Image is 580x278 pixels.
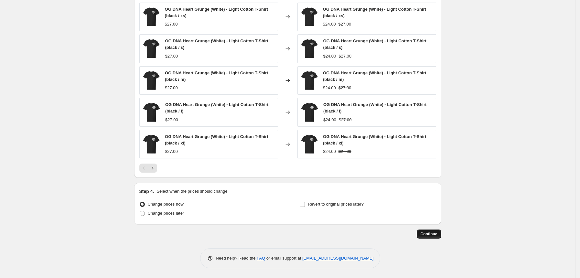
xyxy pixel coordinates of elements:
img: 5148945_6941_80x.jpg [143,134,160,154]
span: Need help? Read the [216,256,257,261]
strike: $27.00 [338,148,351,155]
div: $27.00 [165,21,178,27]
p: Select when the prices should change [156,188,227,195]
a: FAQ [257,256,265,261]
img: 5148945_6941_80x.jpg [143,71,160,90]
div: $24.00 [323,53,336,59]
span: Continue [421,231,437,237]
div: $27.00 [165,148,178,155]
div: $24.00 [323,85,336,91]
span: OG DNA Heart Grunge (White) - Light Cotton T-Shirt (black / xs) [165,7,268,18]
img: 5148945_6941_80x.jpg [301,39,318,59]
span: OG DNA Heart Grunge (White) - Light Cotton T-Shirt (black / xs) [323,7,426,18]
img: 5148945_6941_80x.jpg [301,7,318,27]
span: OG DNA Heart Grunge (White) - Light Cotton T-Shirt (black / s) [323,38,426,50]
img: 5148945_6941_80x.jpg [301,134,318,154]
div: $27.00 [165,117,178,123]
div: $24.00 [323,117,336,123]
div: $24.00 [323,21,336,27]
span: Change prices later [148,211,184,216]
span: OG DNA Heart Grunge (White) - Light Cotton T-Shirt (black / l) [323,102,426,113]
div: $27.00 [165,85,178,91]
span: Change prices now [148,202,184,207]
strike: $27.00 [338,85,351,91]
span: OG DNA Heart Grunge (White) - Light Cotton T-Shirt (black / m) [323,70,426,82]
strike: $27.00 [339,117,352,123]
span: OG DNA Heart Grunge (White) - Light Cotton T-Shirt (black / m) [165,70,268,82]
img: 5148945_6941_80x.jpg [143,102,160,122]
div: $24.00 [323,148,336,155]
span: OG DNA Heart Grunge (White) - Light Cotton T-Shirt (black / xl) [323,134,426,145]
strike: $27.00 [338,53,351,59]
span: OG DNA Heart Grunge (White) - Light Cotton T-Shirt (black / s) [165,38,268,50]
img: 5148945_6941_80x.jpg [301,102,318,122]
a: [EMAIL_ADDRESS][DOMAIN_NAME] [302,256,373,261]
span: or email support at [265,256,302,261]
button: Continue [417,230,441,239]
span: OG DNA Heart Grunge (White) - Light Cotton T-Shirt (black / l) [165,102,268,113]
span: OG DNA Heart Grunge (White) - Light Cotton T-Shirt (black / xl) [165,134,268,145]
strike: $27.00 [338,21,351,27]
h2: Step 4. [139,188,154,195]
img: 5148945_6941_80x.jpg [301,71,318,90]
img: 5148945_6941_80x.jpg [143,7,160,27]
nav: Pagination [139,164,157,173]
img: 5148945_6941_80x.jpg [143,39,160,59]
button: Next [148,164,157,173]
span: Revert to original prices later? [308,202,364,207]
div: $27.00 [165,53,178,59]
